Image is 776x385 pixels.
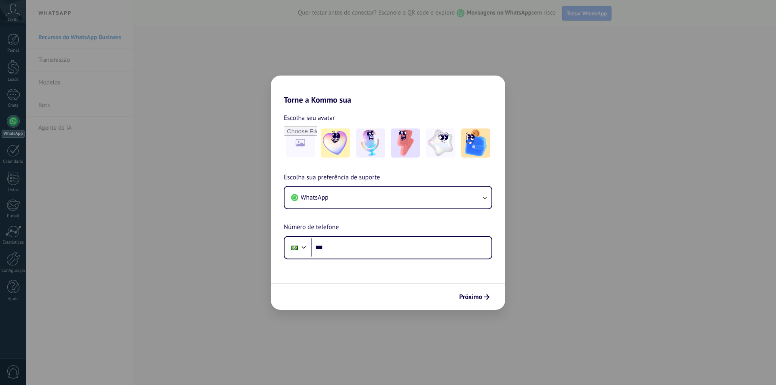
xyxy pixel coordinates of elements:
button: Próximo [455,290,493,304]
img: -1.jpeg [321,128,350,158]
h2: Torne a Kommo sua [271,76,505,105]
span: Número de telefone [284,222,339,233]
img: -5.jpeg [461,128,490,158]
span: Escolha seu avatar [284,113,335,123]
img: -4.jpeg [426,128,455,158]
button: WhatsApp [285,187,491,208]
div: Brazil: + 55 [287,239,302,256]
span: WhatsApp [301,194,329,202]
span: Escolha sua preferência de suporte [284,173,380,183]
span: Próximo [459,294,482,300]
img: -3.jpeg [391,128,420,158]
img: -2.jpeg [356,128,385,158]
